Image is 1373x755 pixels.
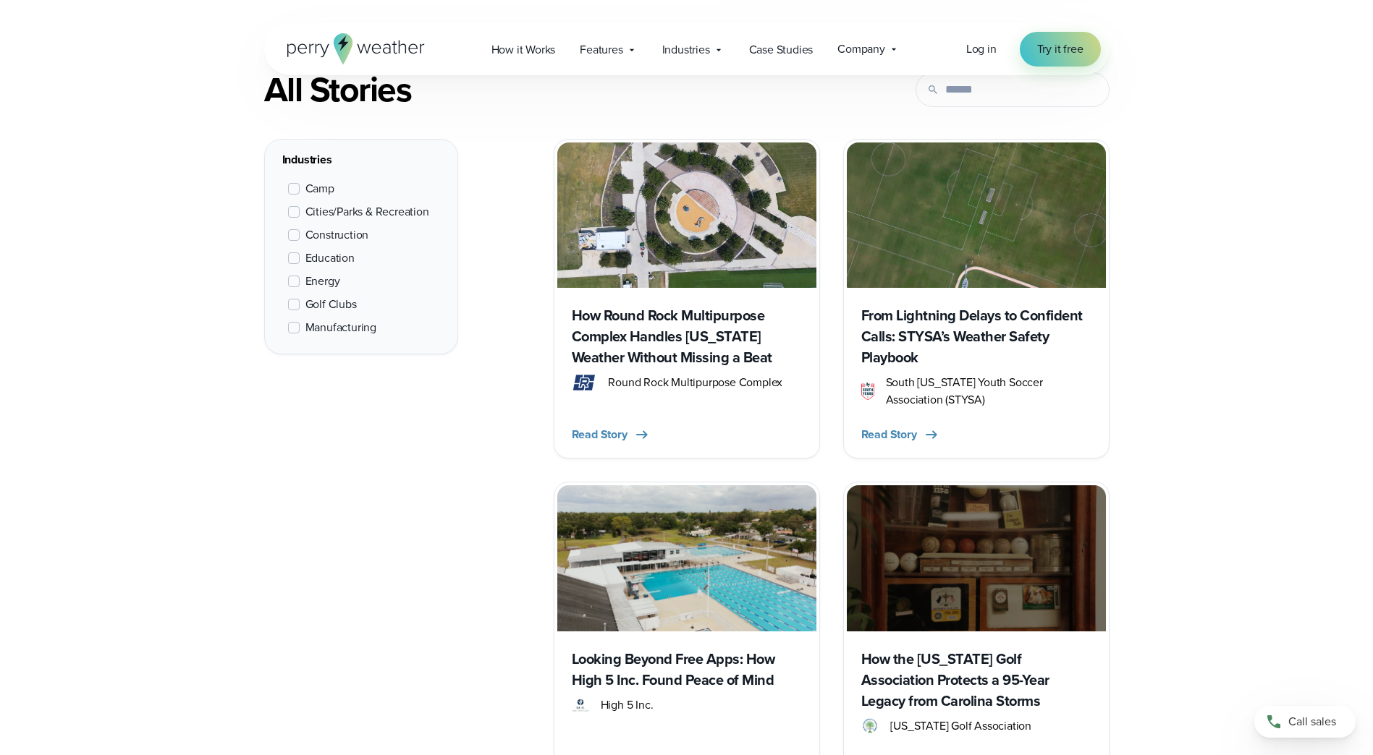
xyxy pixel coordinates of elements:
img: SCGA [861,717,879,735]
img: STYSA [861,383,874,400]
a: How it Works [479,35,568,64]
h3: Looking Beyond Free Apps: How High 5 Inc. Found Peace of Mind [572,649,802,691]
a: From Lightning Delays to Confident Calls: STYSA’s Weather Safety Playbook STYSA South [US_STATE] ... [843,139,1110,458]
a: Call sales [1254,706,1356,738]
span: Camp [305,180,334,197]
button: Read Story [572,426,651,443]
span: Read Story [861,426,917,443]
a: Try it free [1020,32,1101,67]
img: High 5 Inc [572,696,589,714]
span: South [US_STATE] Youth Soccer Association (STYSA) [886,374,1091,409]
button: Read Story [861,426,940,443]
span: Construction [305,226,369,244]
span: Energy [305,273,340,290]
span: Try it free [1037,40,1083,58]
span: How it Works [491,41,556,59]
span: Features [580,41,622,59]
span: Call sales [1288,713,1336,730]
span: Company [837,40,885,58]
span: Round Rock Multipurpose Complex [608,374,782,391]
img: High 5 inc. [557,485,816,631]
span: Log in [966,40,997,57]
span: Industries [662,41,710,59]
img: Round Rock Complex [557,142,816,288]
a: Round Rock Complex How Round Rock Multipurpose Complex Handles [US_STATE] Weather Without Missing... [554,139,820,458]
span: Education [305,249,355,267]
span: Golf Clubs [305,296,357,313]
span: Case Studies [749,41,814,59]
h3: From Lightning Delays to Confident Calls: STYSA’s Weather Safety Playbook [861,305,1091,368]
span: Cities/Parks & Recreation [305,203,429,221]
span: [US_STATE] Golf Association [890,717,1031,735]
span: Read Story [572,426,628,443]
img: round rock [572,374,597,391]
a: Case Studies [737,35,826,64]
div: Industries [282,151,440,169]
h3: How Round Rock Multipurpose Complex Handles [US_STATE] Weather Without Missing a Beat [572,305,802,368]
a: Log in [966,40,997,58]
h3: How the [US_STATE] Golf Association Protects a 95-Year Legacy from Carolina Storms [861,649,1091,712]
span: Manufacturing [305,319,376,336]
span: High 5 Inc. [601,696,654,714]
div: All Stories [264,69,820,110]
